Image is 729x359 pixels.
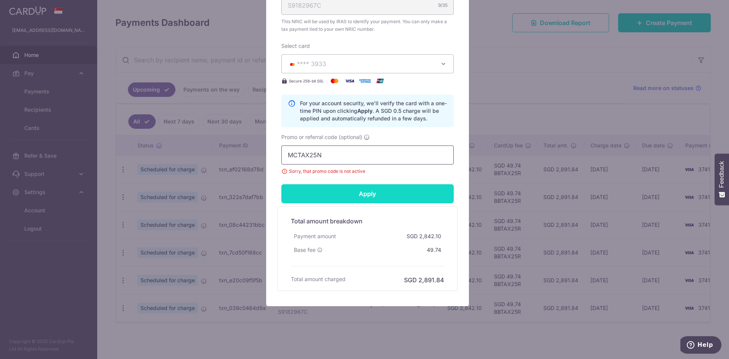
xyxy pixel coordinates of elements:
[327,76,342,85] img: Mastercard
[294,246,316,254] span: Base fee
[357,108,372,114] b: Apply
[289,78,324,84] span: Secure 256-bit SSL
[288,62,297,67] img: MASTERCARD
[372,76,388,85] img: UnionPay
[291,275,346,283] h6: Total amount charged
[404,275,444,285] h6: SGD 2,891.84
[715,153,729,205] button: Feedback - Show survey
[438,2,448,9] div: 9/35
[680,336,721,355] iframe: Opens a widget where you can find more information
[281,133,362,141] span: Promo or referral code (optional)
[291,229,339,243] div: Payment amount
[424,243,444,257] div: 49.74
[291,217,444,226] h5: Total amount breakdown
[281,18,454,33] span: This NRIC will be used by IRAS to identify your payment. You can only make a tax payment tied to ...
[342,76,357,85] img: Visa
[357,76,372,85] img: American Express
[300,100,447,122] p: For your account security, we’ll verify the card with a one-time PIN upon clicking . A SGD 0.5 ch...
[281,168,454,175] span: Sorry, that promo code is not active
[718,161,725,188] span: Feedback
[281,184,454,203] input: Apply
[281,42,310,50] label: Select card
[404,229,444,243] div: SGD 2,842.10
